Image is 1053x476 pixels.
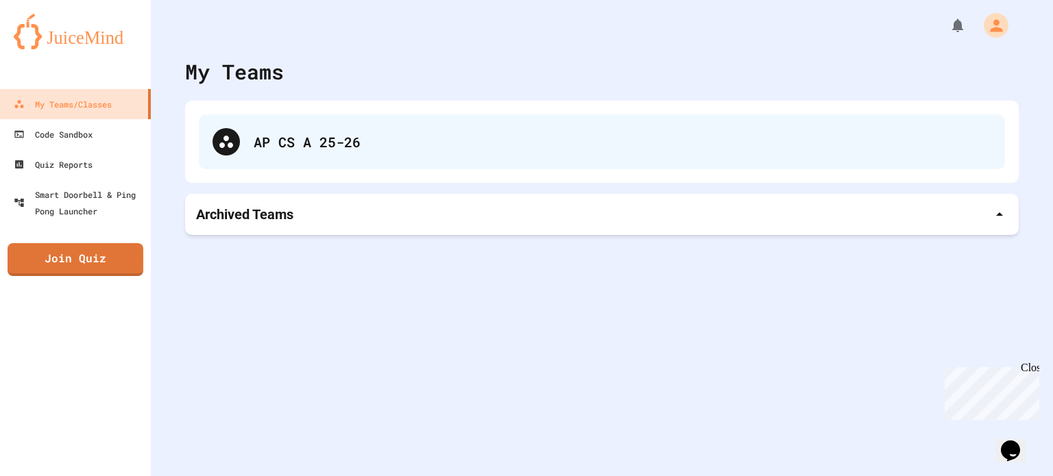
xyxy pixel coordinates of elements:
div: AP CS A 25-26 [254,131,991,152]
div: Code Sandbox [14,126,93,142]
div: My Teams/Classes [14,96,112,112]
div: AP CS A 25-26 [199,114,1005,169]
div: Smart Doorbell & Ping Pong Launcher [14,186,145,219]
div: Quiz Reports [14,156,93,173]
div: My Account [969,10,1012,41]
iframe: chat widget [995,421,1039,462]
a: Join Quiz [8,243,143,276]
div: My Teams [185,56,284,87]
img: logo-orange.svg [14,14,137,49]
div: Chat with us now!Close [5,5,95,87]
p: Archived Teams [196,205,293,224]
iframe: chat widget [939,362,1039,420]
div: My Notifications [924,14,969,37]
